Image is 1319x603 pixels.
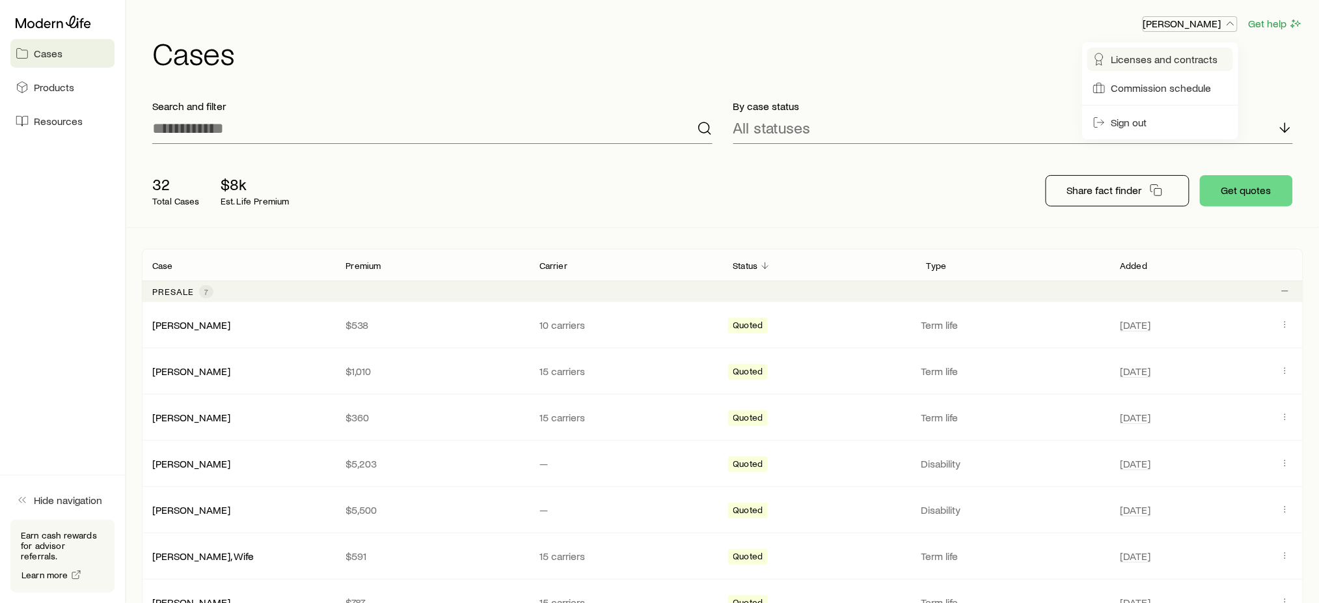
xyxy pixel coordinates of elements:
a: [PERSON_NAME] [152,365,230,377]
span: Cases [34,47,62,60]
span: [DATE] [1121,318,1151,331]
p: Total Cases [152,196,200,206]
span: Products [34,81,74,94]
div: [PERSON_NAME] [152,503,230,517]
p: Share fact finder [1067,184,1142,197]
p: $5,203 [346,457,519,470]
div: [PERSON_NAME] [152,318,230,332]
a: Commission schedule [1087,76,1233,100]
p: Case [152,260,173,271]
p: — [539,457,713,470]
p: Term life [921,365,1105,378]
p: $1,010 [346,365,519,378]
div: [PERSON_NAME] [152,411,230,425]
a: [PERSON_NAME] [152,503,230,516]
span: Quoted [733,320,763,333]
span: [DATE] [1121,411,1151,424]
span: [DATE] [1121,365,1151,378]
p: Disability [921,503,1105,516]
span: Resources [34,115,83,128]
span: Quoted [733,412,763,426]
span: [DATE] [1121,503,1151,516]
p: Term life [921,550,1105,563]
p: Term life [921,318,1105,331]
div: [PERSON_NAME] [152,457,230,471]
a: Products [10,73,115,102]
p: Term life [921,411,1105,424]
span: 7 [204,287,208,297]
span: Hide navigation [34,494,102,507]
button: Sign out [1087,111,1233,134]
button: Hide navigation [10,486,115,514]
p: Premium [346,260,381,271]
h1: Cases [152,37,1303,68]
a: [PERSON_NAME] [152,318,230,331]
p: 15 carriers [539,411,713,424]
div: Earn cash rewards for advisor referrals.Learn more [10,520,115,593]
a: Cases [10,39,115,68]
a: [PERSON_NAME], Wife [152,550,254,562]
a: [PERSON_NAME] [152,411,230,423]
button: [PERSON_NAME] [1143,16,1238,32]
span: Quoted [733,458,763,472]
a: Resources [10,107,115,135]
span: Licenses and contracts [1111,53,1217,66]
div: [PERSON_NAME] [152,365,230,378]
p: 15 carriers [539,550,713,563]
p: Disability [921,457,1105,470]
a: [PERSON_NAME] [152,457,230,470]
button: Get quotes [1200,175,1293,206]
p: Est. Life Premium [221,196,290,206]
p: Status [733,260,758,271]
button: Get help [1248,16,1303,31]
p: — [539,503,713,516]
p: $360 [346,411,519,424]
p: $8k [221,175,290,193]
p: Type [927,260,947,271]
p: Added [1121,260,1148,271]
span: Quoted [733,505,763,518]
p: Search and filter [152,100,713,113]
p: Carrier [539,260,567,271]
p: Earn cash rewards for advisor referrals. [21,530,104,561]
p: All statuses [733,119,811,137]
p: 10 carriers [539,318,713,331]
p: $591 [346,550,519,563]
a: Licenses and contracts [1087,48,1233,71]
span: Commission schedule [1111,81,1211,94]
span: [DATE] [1121,550,1151,563]
span: Quoted [733,551,763,565]
p: 32 [152,175,200,193]
span: [DATE] [1121,457,1151,470]
p: $538 [346,318,519,331]
p: By case status [733,100,1294,113]
span: Sign out [1111,116,1147,129]
button: Share fact finder [1046,175,1190,206]
span: Learn more [21,570,68,580]
p: $5,500 [346,503,519,516]
p: Presale [152,287,194,297]
p: [PERSON_NAME] [1143,17,1237,30]
span: Quoted [733,366,763,380]
p: 15 carriers [539,365,713,378]
div: [PERSON_NAME], Wife [152,550,254,563]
